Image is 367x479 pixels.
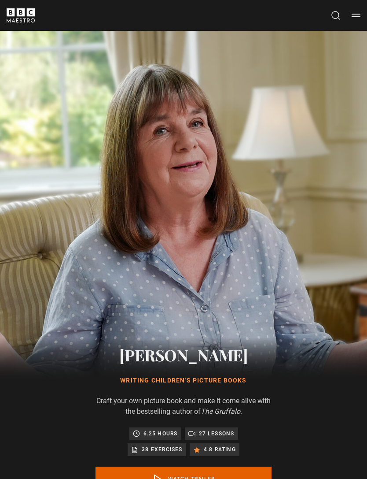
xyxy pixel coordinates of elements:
p: 27 lessons [199,429,235,438]
i: The Gruffalo [201,407,240,416]
button: Toggle navigation [352,11,360,20]
p: 6.25 hours [143,429,178,438]
p: 38 exercises [142,445,182,454]
h2: [PERSON_NAME] [95,344,272,366]
p: 4.8 rating [204,445,236,454]
p: Craft your own picture book and make it come alive with the bestselling author of . [95,396,272,417]
h1: Writing Children's Picture Books [95,376,272,385]
svg: BBC Maestro [7,8,35,22]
